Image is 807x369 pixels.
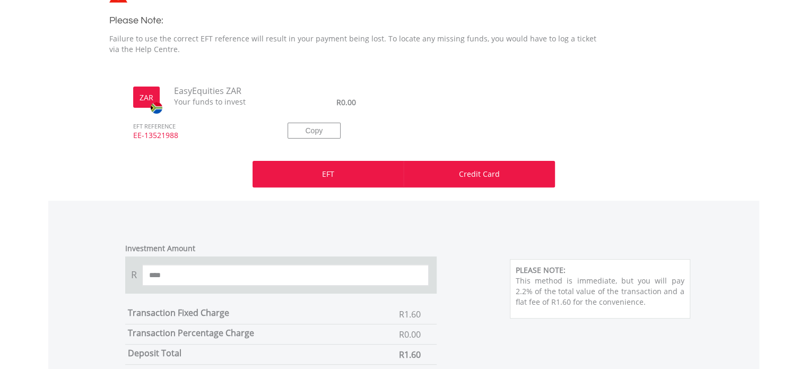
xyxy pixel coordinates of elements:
label: Transaction Percentage Charge [128,327,254,339]
p: EFT [322,169,334,179]
span: R0.00 [399,329,421,340]
label: ZAR [140,92,153,103]
p: Credit Card [459,169,500,179]
span: EasyEquities ZAR [166,85,272,97]
h3: Please Note: [109,13,608,28]
label: Deposit Total [128,347,181,359]
span: R1.60 [399,349,421,361]
span: EE-13521988 [125,130,272,150]
span: R1.60 [399,308,421,320]
span: Your funds to invest [166,97,272,107]
p: This method is immediate, but you will pay 2.2% of the total value of the transaction and a flat ... [516,276,684,307]
span: EFT REFERENCE [125,108,272,131]
button: Copy [288,123,341,139]
label: Transaction Fixed Charge [128,307,229,319]
p: Failure to use the correct EFT reference will result in your payment being lost. To locate any mi... [109,33,608,55]
span: R0.00 [336,97,356,107]
span: R [125,264,142,286]
label: Investment Amount [125,243,195,254]
b: PLEASE NOTE: [516,265,566,275]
